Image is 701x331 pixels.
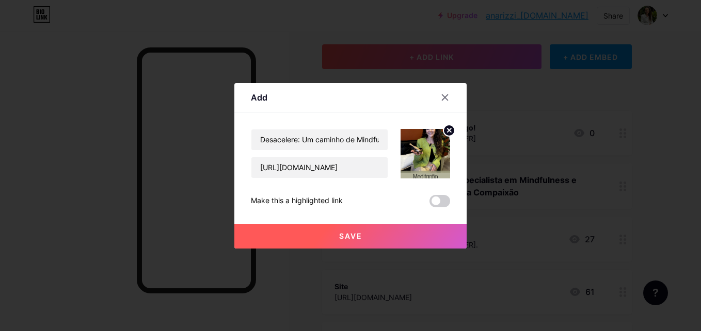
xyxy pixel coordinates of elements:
[339,231,362,240] span: Save
[251,195,343,207] div: Make this a highlighted link
[251,129,388,150] input: Title
[251,91,267,104] div: Add
[251,157,388,178] input: URL
[401,129,450,178] img: link_thumbnail
[234,224,467,249] button: Save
